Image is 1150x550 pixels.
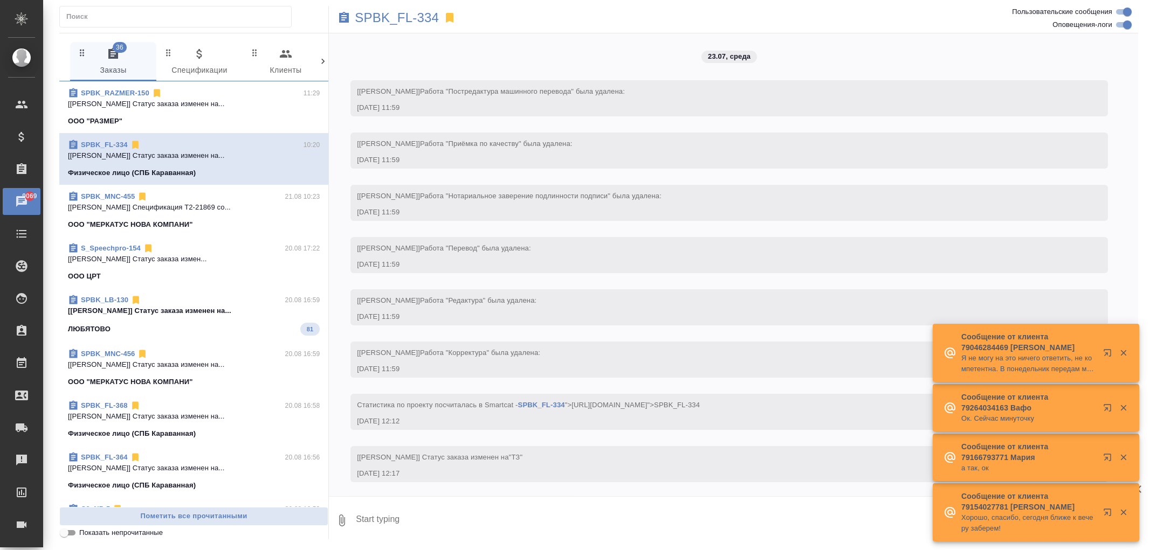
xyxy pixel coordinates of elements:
span: [[PERSON_NAME]] [357,87,625,95]
svg: Отписаться [112,504,123,514]
span: Клиенты [249,47,322,77]
div: S_Speechpro-15420.08 17:22[[PERSON_NAME]] Статус заказа измен...OOO ЦРТ [59,236,328,288]
button: Открыть в новой вкладке [1097,447,1123,472]
span: Работа "Корректура" была удалена: [420,349,540,357]
svg: Отписаться [130,140,141,150]
svg: Отписаться [137,191,148,202]
span: Работа "Постредактура машинного перевода" была удалена: [420,87,625,95]
svg: Зажми и перетащи, чтобы поменять порядок вкладок [250,47,260,58]
a: SPBK_RAZMER-150 [81,89,149,97]
p: [[PERSON_NAME]] Статус заказа измен... [68,254,320,264]
p: [[PERSON_NAME]] Статус заказа изменен на... [68,463,320,474]
p: Сообщение от клиента 79046284469 [PERSON_NAME] [961,331,1096,353]
div: [DATE] 11:59 [357,155,1070,165]
button: Закрыть [1112,452,1134,462]
a: SPBK_MNC-455 [81,192,135,200]
span: Спецификации [163,47,236,77]
p: Сообщение от клиента 79166793771 Мария [961,441,1096,463]
p: OOO ЦРТ [68,271,101,282]
p: ЛЮБЯТОВО [68,324,111,335]
p: 10:20 [304,140,320,150]
div: [DATE] 12:12 [357,416,1070,427]
p: Сообщение от клиента 79154027781 [PERSON_NAME] [961,491,1096,512]
p: 20.08 16:58 [285,400,320,411]
a: SPBK_FL-364 [81,453,128,461]
span: Пометить все прочитанными [65,510,322,523]
span: [[PERSON_NAME]] [357,244,531,252]
span: [[PERSON_NAME]] [357,140,572,148]
span: "ТЗ" [509,453,523,461]
button: Закрыть [1112,403,1134,413]
span: [[PERSON_NAME]] [357,349,540,357]
a: 9069 [3,188,40,215]
p: а так, ок [961,463,1096,474]
div: [DATE] 11:59 [357,259,1070,270]
span: [[PERSON_NAME]] [357,296,536,304]
button: Открыть в новой вкладке [1097,397,1123,423]
button: Закрыть [1112,507,1134,517]
p: ООО "МЕРКАТУС НОВА КОМПАНИ" [68,377,193,387]
span: [[PERSON_NAME]] [357,192,662,200]
svg: Отписаться [143,243,154,254]
p: Физическое лицо (СПБ Караванная) [68,168,196,178]
span: Показать непрочитанные [79,527,163,538]
div: [DATE] 11:59 [357,207,1070,218]
span: [[PERSON_NAME]] Статус заказа изменен на [357,453,522,461]
div: [DATE] 12:17 [357,468,1070,479]
p: [[PERSON_NAME]] Статус заказа изменен на... [68,99,320,109]
a: SPBK_MNC-456 [81,350,135,358]
span: Оповещения-логи [1052,19,1112,30]
p: Ок. Сейчас минуточку [961,413,1096,424]
svg: Отписаться [130,400,141,411]
a: SPBK_FL-334 [81,141,128,149]
button: Закрыть [1112,348,1134,358]
a: SPBK_FL-334 [518,401,565,409]
div: SPBK_FL-33410:20[[PERSON_NAME]] Статус заказа изменен на...Физическое лицо (СПБ Караванная) [59,133,328,185]
p: [[PERSON_NAME]] Статус заказа изменен на... [68,305,320,316]
p: [[PERSON_NAME]] Статус заказа изменен на... [68,359,320,370]
input: Поиск [66,9,291,24]
p: Физическое лицо (СПБ Караванная) [68,428,196,439]
div: [DATE] 11:59 [357,102,1070,113]
p: 20.08 16:59 [285,349,320,359]
p: Сообщение от клиента 79264034163 Вафо [961,392,1096,413]
p: [[PERSON_NAME]] Статус заказа изменен на... [68,150,320,161]
span: Работа "Нотариальное заверение подлинности подписи" была удалена: [420,192,662,200]
svg: Отписаться [152,88,162,99]
button: Открыть в новой вкладке [1097,342,1123,368]
span: 36 [113,42,127,53]
span: Работа "Редактура" была удалена: [420,296,536,304]
p: 20.08 16:56 [285,452,320,463]
p: [[PERSON_NAME]] Спецификация Т2-21869 со... [68,202,320,213]
p: 21.08 10:23 [285,191,320,202]
p: ООО "МЕРКАТУС НОВА КОМПАНИ" [68,219,193,230]
span: Работа "Приёмка по качеству" была удалена: [420,140,573,148]
svg: Зажми и перетащи, чтобы поменять порядок вкладок [163,47,174,58]
p: Я не могу на это ничего ответить, не компетентна. В понедельник передам менеджеру, который будет опл [961,353,1096,374]
a: SPBK_FL-334 [355,12,439,23]
p: 20.08 16:59 [285,295,320,305]
p: Хорошо, спасибо, сегодня ближе к вечеру заберем! [961,512,1096,534]
span: Заказы [77,47,150,77]
p: [[PERSON_NAME]] Статус заказа изменен на... [68,411,320,422]
div: SPBK_FL-36820.08 16:58[[PERSON_NAME]] Статус заказа изменен на...Физическое лицо (СПБ Караванная) [59,394,328,445]
div: SPBK_LB-13020.08 16:59[[PERSON_NAME]] Статус заказа изменен на...ЛЮБЯТОВО81 [59,288,328,342]
p: Физическое лицо (СПБ Караванная) [68,480,196,491]
span: Работа "Перевод" была удалена: [420,244,531,252]
a: SPBK_LB-130 [81,296,128,304]
div: SPBK_MNC-45521.08 10:23[[PERSON_NAME]] Спецификация Т2-21869 со...ООО "МЕРКАТУС НОВА КОМПАНИ" [59,185,328,236]
svg: Зажми и перетащи, чтобы поменять порядок вкладок [77,47,87,58]
span: Пользовательские сообщения [1012,6,1112,17]
svg: Отписаться [130,452,141,463]
svg: Отписаться [137,349,148,359]
a: S_Speechpro-154 [81,244,141,252]
div: SPBK_MNC-45620.08 16:59[[PERSON_NAME]] Статус заказа изменен на...ООО "МЕРКАТУС НОВА КОМПАНИ" [59,342,328,394]
span: 81 [300,324,320,335]
p: ООО "РАЗМЕР" [68,116,122,127]
p: 11:29 [304,88,320,99]
button: Открыть в новой вкладке [1097,502,1123,527]
div: SPBK_RAZMER-15011:29[[PERSON_NAME]] Статус заказа изменен на...ООО "РАЗМЕР" [59,81,328,133]
a: SPBK_FL-368 [81,401,128,409]
p: 23.07, среда [708,51,750,62]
